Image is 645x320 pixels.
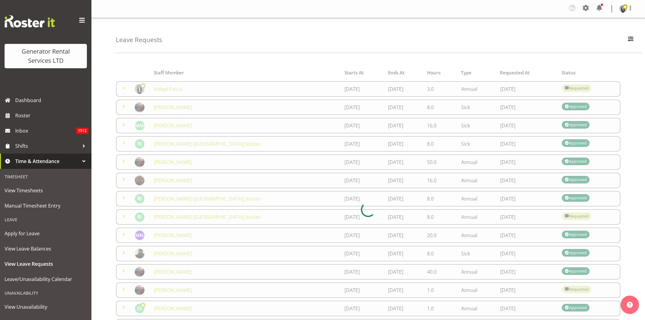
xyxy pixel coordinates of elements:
span: View Unavailability [5,302,87,311]
a: Leave/Unavailability Calendar [2,272,90,287]
span: Inbox [15,126,76,135]
span: Dashboard [15,96,88,105]
a: View Leave Requests [2,256,90,272]
a: Apply for Leave [2,226,90,241]
img: kelepi-pauuadf51ac2b38380d4c50de8760bb396c3.png [619,5,627,12]
span: 1512 [76,128,88,134]
a: Manual Timesheet Entry [2,198,90,213]
div: Unavailability [2,287,90,299]
a: View Unavailability [2,299,90,315]
span: View Leave Balances [5,244,87,253]
span: Roster [15,111,88,120]
span: Time & Attendance [15,157,79,166]
a: View Timesheets [2,183,90,198]
div: Leave [2,213,90,226]
span: Leave/Unavailability Calendar [5,275,87,284]
img: help-xxl-2.png [627,302,633,308]
span: View Timesheets [5,186,87,195]
span: View Leave Requests [5,259,87,268]
div: Generator Rental Services LTD [11,47,81,65]
button: Filter Employees [624,33,637,47]
img: Rosterit website logo [5,15,55,27]
span: Shifts [15,141,79,151]
div: Timesheet [2,170,90,183]
h4: Leave Requests [116,36,162,43]
a: View Leave Balances [2,241,90,256]
span: Manual Timesheet Entry [5,201,87,210]
span: Apply for Leave [5,229,87,238]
